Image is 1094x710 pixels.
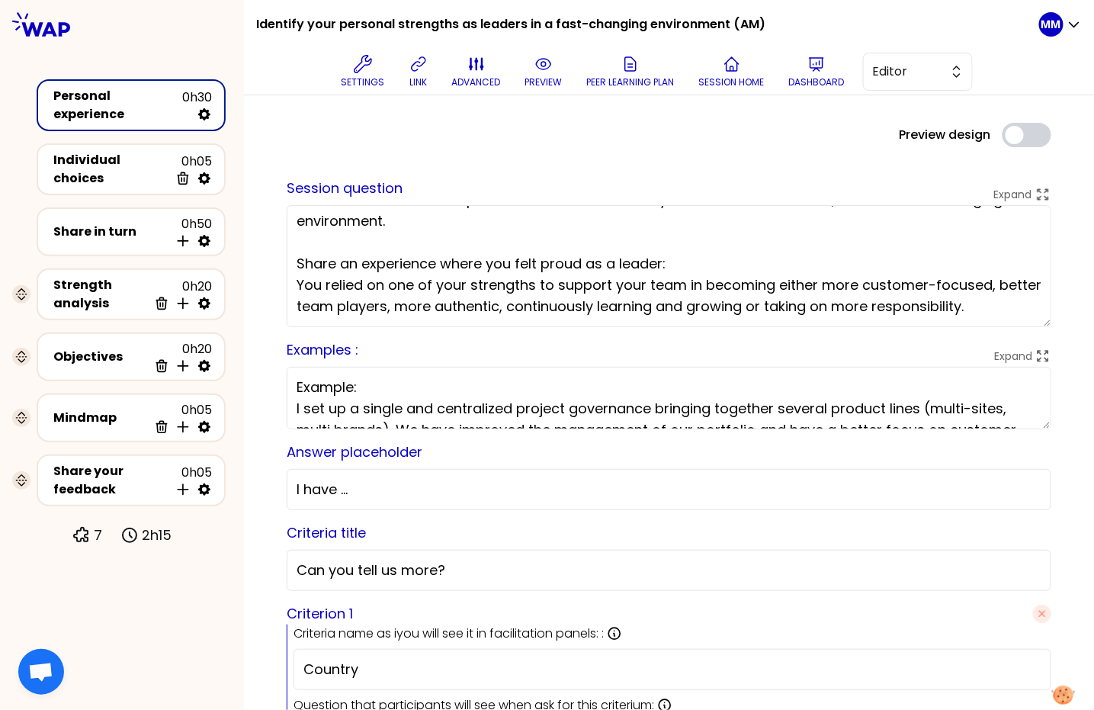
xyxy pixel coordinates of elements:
[53,409,148,427] div: Mindmap
[287,340,358,359] label: Examples :
[1041,17,1061,32] p: MM
[693,49,771,95] button: Session home
[169,464,212,497] div: 0h05
[53,276,148,313] div: Strength analysis
[53,462,169,499] div: Share your feedback
[142,525,172,546] p: 2h15
[53,87,182,124] div: Personal experience
[294,625,604,643] p: Criteria name as iyou will see it in facilitation panels: :
[53,151,169,188] div: Individual choices
[789,76,845,88] p: Dashboard
[409,76,427,88] p: link
[519,49,569,95] button: preview
[525,76,563,88] p: preview
[287,442,422,461] label: Answer placeholder
[148,401,212,435] div: 0h05
[335,49,391,95] button: Settings
[287,523,366,542] label: Criteria title
[783,49,851,95] button: Dashboard
[587,76,675,88] p: Peer learning plan
[148,340,212,374] div: 0h20
[342,76,385,88] p: Settings
[403,49,434,95] button: link
[699,76,765,88] p: Session home
[169,153,212,186] div: 0h05
[452,76,501,88] p: advanced
[18,649,64,695] a: Ouvrir le chat
[446,49,507,95] button: advanced
[863,53,973,91] button: Editor
[287,367,1051,429] textarea: Example: I set up a single and centralized project governance bringing together several product l...
[303,659,1041,680] input: Ex: Experience
[287,178,403,198] label: Session question
[287,603,353,625] label: Criterion 1
[873,63,942,81] span: Editor
[169,215,212,249] div: 0h50
[182,88,212,122] div: 0h30
[53,223,169,241] div: Share in turn
[53,348,148,366] div: Objectives
[994,349,1032,364] p: Expand
[994,187,1032,202] p: Expand
[94,525,102,546] p: 7
[148,278,212,311] div: 0h20
[287,205,1051,327] textarea: You have all fostered empowerment and trust within your teams at least once, even in a fast-chang...
[899,126,990,144] label: Preview design
[1039,12,1082,37] button: MM
[581,49,681,95] button: Peer learning plan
